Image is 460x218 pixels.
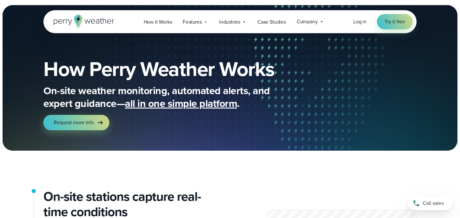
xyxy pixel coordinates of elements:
[423,199,444,207] span: Call sales
[257,18,286,26] span: Case Studies
[125,96,237,111] span: all in one simple platform
[144,18,172,26] span: How it Works
[138,15,178,28] a: How it Works
[408,196,452,210] a: Call sales
[219,18,240,26] span: Industries
[54,119,94,126] span: Request more info
[252,15,291,28] a: Case Studies
[183,18,202,26] span: Features
[385,18,405,26] span: Try it free
[43,115,109,130] a: Request more info
[297,18,318,26] span: Company
[43,84,299,110] p: On-site weather monitoring, automated alerts, and expert guidance— .
[43,59,321,79] h1: How Perry Weather Works
[353,18,367,26] a: Log in
[353,18,367,25] span: Log in
[377,14,413,29] a: Try it free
